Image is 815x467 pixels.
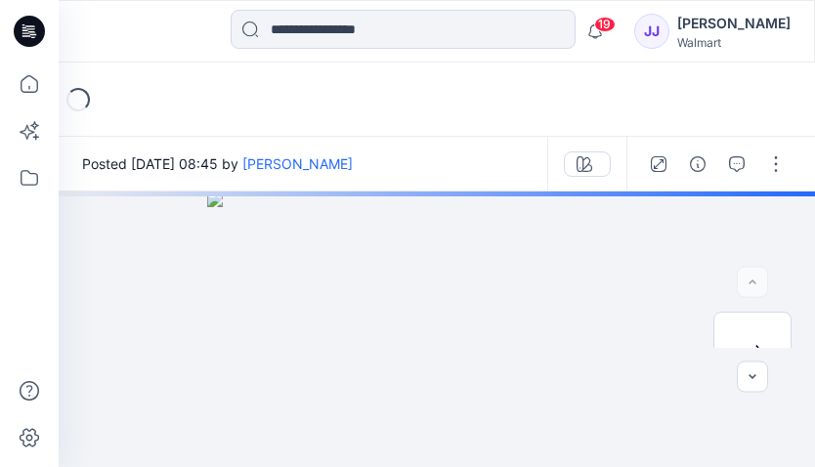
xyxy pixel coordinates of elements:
[634,14,669,49] div: JJ
[682,149,713,180] button: Details
[677,12,791,35] div: [PERSON_NAME]
[594,17,616,32] span: 19
[242,155,353,172] a: [PERSON_NAME]
[82,153,353,174] span: Posted [DATE] 08:45 by
[677,35,791,50] div: Walmart
[207,191,667,467] img: eyJhbGciOiJIUzI1NiIsImtpZCI6IjAiLCJzbHQiOiJzZXMiLCJ0eXAiOiJKV1QifQ.eyJkYXRhIjp7InR5cGUiOiJzdG9yYW...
